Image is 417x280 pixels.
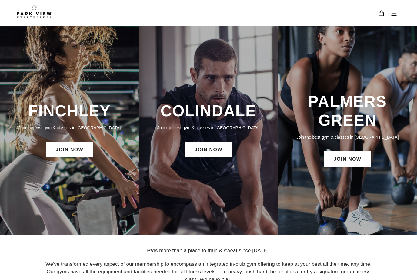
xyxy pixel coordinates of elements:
[185,142,232,157] a: JOIN NOW: Colindale Membership
[284,134,411,140] p: Join the best gym & classes in [GEOGRAPHIC_DATA]
[284,92,411,130] h3: PALMERS GREEN
[6,102,133,120] h3: FINCHLEY
[324,151,371,167] a: JOIN NOW: Palmers Green Membership
[388,7,400,20] button: Menu
[145,124,272,131] p: Join the best gym & classes in [GEOGRAPHIC_DATA]
[6,124,133,131] p: Join the best gym & classes in [GEOGRAPHIC_DATA]
[17,5,52,21] img: Park view health clubs is a gym near you.
[145,102,272,120] h3: COLINDALE
[46,142,93,157] a: JOIN NOW: Finchley Membership
[43,247,374,255] p: is more than a place to train & sweat since [DATE].
[147,248,154,253] strong: PV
